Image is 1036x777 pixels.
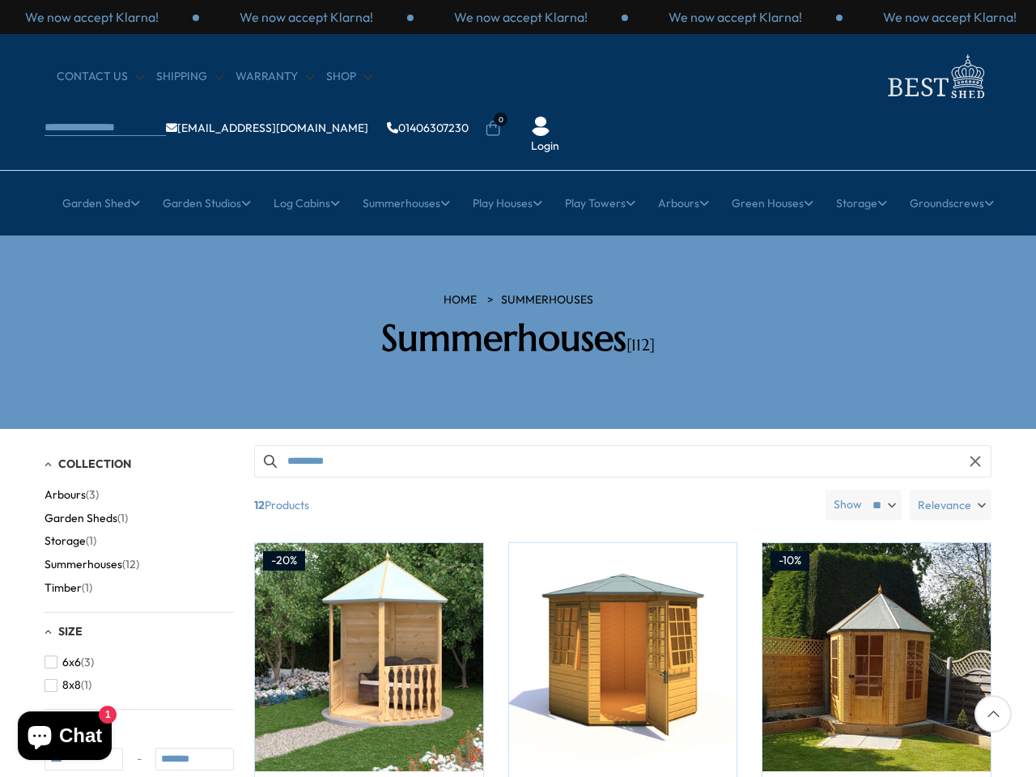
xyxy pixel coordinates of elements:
span: [112] [626,335,655,355]
a: HOME [444,292,477,308]
span: Products [248,490,819,520]
a: 01406307230 [387,122,469,134]
p: We now accept Klarna! [669,8,802,26]
button: Garden Sheds (1) [45,507,128,530]
a: Log Cabins [274,183,340,223]
span: - [123,751,155,767]
button: Timber (1) [45,576,92,600]
span: (12) [122,558,139,571]
span: (3) [81,656,94,669]
a: Garden Studios [163,183,251,223]
img: Shire Gazebo Hexagonal Summerhouse 6x6 12mm Cladding - Best Shed [762,543,991,771]
b: 12 [254,490,265,520]
p: We now accept Klarna! [240,8,373,26]
div: -20% [263,551,305,571]
span: 6x6 [62,656,81,669]
input: Max value [155,748,234,771]
span: Garden Sheds [45,512,117,525]
p: We now accept Klarna! [883,8,1017,26]
a: Warranty [236,69,314,85]
h2: Summerhouses [287,316,749,360]
div: -10% [771,551,809,571]
a: Storage [836,183,887,223]
button: 8x8 [45,673,91,697]
span: (1) [86,534,96,548]
span: Size [58,624,83,639]
a: Login [531,138,559,155]
div: 1 / 3 [199,8,414,26]
a: [EMAIL_ADDRESS][DOMAIN_NAME] [166,122,368,134]
a: Shop [326,69,372,85]
a: CONTACT US [57,69,144,85]
span: Arbours [45,488,86,502]
a: Garden Shed [62,183,140,223]
a: Groundscrews [910,183,994,223]
span: (1) [117,512,128,525]
a: Arbours [658,183,709,223]
button: 6x6 [45,651,94,674]
button: Summerhouses (12) [45,553,139,576]
a: Play Towers [565,183,635,223]
a: 0 [485,121,501,137]
label: Relevance [910,490,991,520]
div: 3 / 3 [628,8,843,26]
inbox-online-store-chat: Shopify online store chat [13,711,117,764]
span: Storage [45,534,86,548]
span: (1) [82,581,92,595]
label: Show [834,497,862,513]
a: Summerhouses [501,292,593,308]
a: Shipping [156,69,223,85]
input: Search products [254,445,991,478]
span: 8x8 [62,678,81,692]
a: Play Houses [473,183,542,223]
span: 0 [494,113,507,126]
a: Green Houses [732,183,813,223]
p: We now accept Klarna! [454,8,588,26]
img: User Icon [531,117,550,136]
div: 2 / 3 [414,8,628,26]
a: Summerhouses [363,183,450,223]
button: Arbours (3) [45,483,99,507]
span: Timber [45,581,82,595]
button: Storage (1) [45,529,96,553]
p: We now accept Klarna! [25,8,159,26]
span: Summerhouses [45,558,122,571]
span: Collection [58,456,131,471]
span: Relevance [918,490,971,520]
span: (3) [86,488,99,502]
span: (1) [81,678,91,692]
img: logo [878,50,991,103]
